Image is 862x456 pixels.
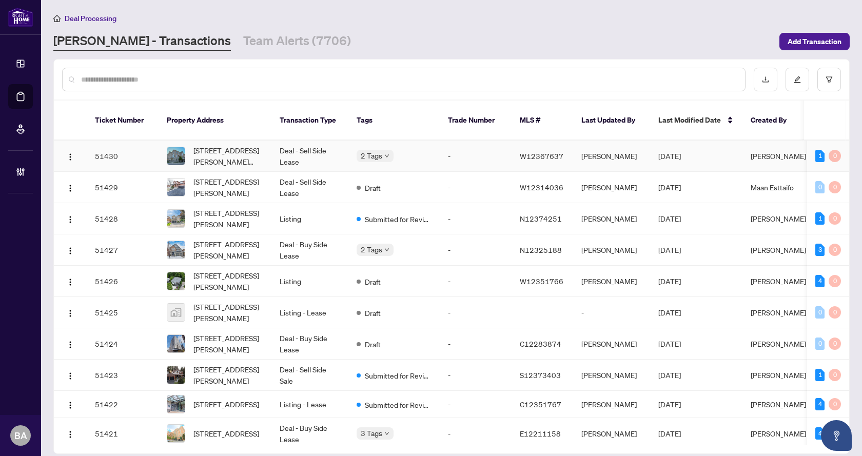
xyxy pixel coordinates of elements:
td: - [440,391,512,418]
button: Logo [62,273,79,289]
td: [PERSON_NAME] [573,234,650,266]
td: 51430 [87,141,159,172]
img: Logo [66,247,74,255]
span: [PERSON_NAME] [751,429,806,438]
td: Deal - Sell Side Lease [271,141,348,172]
td: Deal - Buy Side Lease [271,328,348,360]
span: [PERSON_NAME] [751,308,806,317]
td: 51423 [87,360,159,391]
div: 0 [829,150,841,162]
div: 0 [829,398,841,410]
div: 1 [815,150,825,162]
span: 2 Tags [361,150,382,162]
td: [PERSON_NAME] [573,172,650,203]
div: 0 [815,306,825,319]
div: 0 [829,244,841,256]
span: BA [14,428,27,443]
span: filter [826,76,833,83]
span: [DATE] [658,308,681,317]
span: down [384,247,389,252]
span: E12211158 [520,429,561,438]
span: [STREET_ADDRESS][PERSON_NAME] [193,207,263,230]
span: [DATE] [658,276,681,286]
td: - [440,360,512,391]
td: [PERSON_NAME] [573,141,650,172]
span: [DATE] [658,245,681,254]
span: [DATE] [658,214,681,223]
img: logo [8,8,33,27]
span: Draft [365,339,381,350]
div: 3 [815,244,825,256]
td: Deal - Sell Side Lease [271,172,348,203]
th: Created By [742,101,804,141]
td: [PERSON_NAME] [573,360,650,391]
span: [PERSON_NAME] [751,151,806,161]
div: 0 [815,338,825,350]
span: down [384,153,389,158]
td: [PERSON_NAME] [573,266,650,297]
th: Last Modified Date [650,101,742,141]
img: thumbnail-img [167,335,185,352]
button: Logo [62,396,79,412]
button: Logo [62,148,79,164]
div: 4 [815,398,825,410]
span: C12351767 [520,400,561,409]
img: Logo [66,278,74,286]
div: 0 [829,275,841,287]
span: Submitted for Review [365,370,432,381]
button: Add Transaction [779,33,850,50]
td: [PERSON_NAME] [573,328,650,360]
img: thumbnail-img [167,241,185,259]
span: W12314036 [520,183,563,192]
td: 51428 [87,203,159,234]
img: Logo [66,184,74,192]
td: 51425 [87,297,159,328]
span: [DATE] [658,151,681,161]
span: [DATE] [658,339,681,348]
span: Submitted for Review [365,213,432,225]
span: [PERSON_NAME] [751,400,806,409]
div: 0 [829,181,841,193]
td: - [440,266,512,297]
button: Logo [62,210,79,227]
span: [DATE] [658,183,681,192]
span: Draft [365,307,381,319]
img: thumbnail-img [167,272,185,290]
th: Tags [348,101,440,141]
td: - [440,141,512,172]
td: [PERSON_NAME] [573,391,650,418]
span: C12283874 [520,339,561,348]
td: Listing - Lease [271,297,348,328]
span: N12325188 [520,245,562,254]
span: [STREET_ADDRESS] [193,428,259,439]
img: thumbnail-img [167,210,185,227]
span: W12351766 [520,276,563,286]
span: down [384,431,389,436]
span: [PERSON_NAME] [751,339,806,348]
td: Listing - Lease [271,391,348,418]
th: Last Updated By [573,101,650,141]
span: Add Transaction [788,33,841,50]
td: Listing [271,203,348,234]
button: Logo [62,304,79,321]
td: - [440,172,512,203]
a: Team Alerts (7706) [243,32,351,51]
button: Open asap [821,420,852,451]
span: Submitted for Review [365,399,432,410]
div: 0 [829,338,841,350]
span: Deal Processing [65,14,116,23]
th: MLS # [512,101,573,141]
span: 3 Tags [361,427,382,439]
div: 1 [815,212,825,225]
img: thumbnail-img [167,179,185,196]
img: Logo [66,430,74,439]
div: 0 [829,306,841,319]
td: [PERSON_NAME] [573,203,650,234]
td: [PERSON_NAME] [573,418,650,449]
span: [PERSON_NAME] [751,370,806,380]
span: [DATE] [658,370,681,380]
span: S12373403 [520,370,561,380]
span: [STREET_ADDRESS][PERSON_NAME] [193,301,263,324]
img: Logo [66,215,74,224]
button: Logo [62,335,79,352]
